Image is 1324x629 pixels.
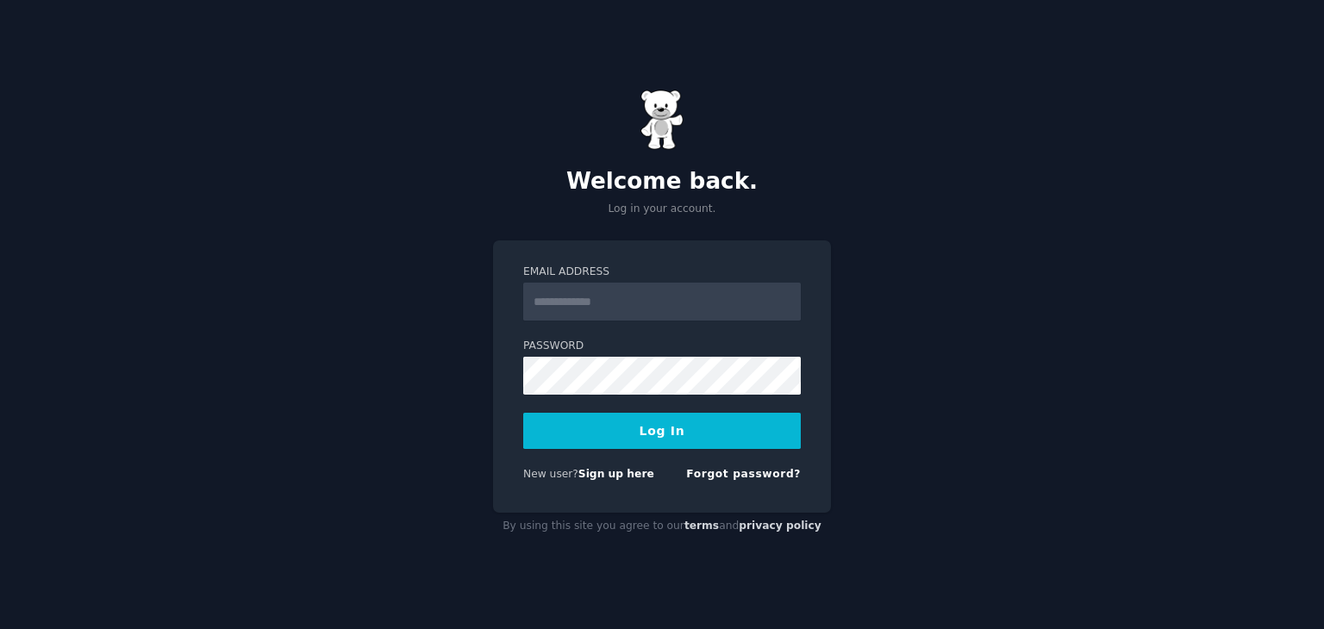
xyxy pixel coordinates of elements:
[523,339,801,354] label: Password
[523,265,801,280] label: Email Address
[686,468,801,480] a: Forgot password?
[523,468,578,480] span: New user?
[493,513,831,540] div: By using this site you agree to our and
[578,468,654,480] a: Sign up here
[640,90,684,150] img: Gummy Bear
[493,168,831,196] h2: Welcome back.
[684,520,719,532] a: terms
[523,413,801,449] button: Log In
[739,520,821,532] a: privacy policy
[493,202,831,217] p: Log in your account.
